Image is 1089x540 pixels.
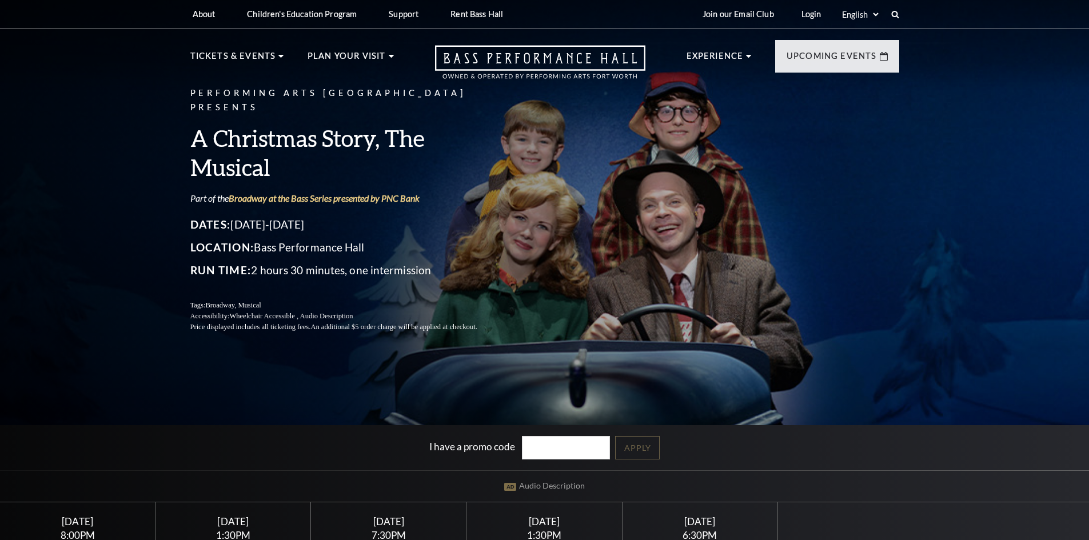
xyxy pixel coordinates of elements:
div: 6:30PM [636,530,764,540]
div: [DATE] [480,515,608,527]
p: About [193,9,216,19]
p: Accessibility: [190,311,505,322]
p: Plan Your Visit [308,49,386,70]
p: Bass Performance Hall [190,238,505,257]
div: [DATE] [169,515,297,527]
span: Wheelchair Accessible , Audio Description [229,312,353,320]
div: 7:30PM [325,530,453,540]
span: An additional $5 order charge will be applied at checkout. [310,323,477,331]
div: 1:30PM [480,530,608,540]
p: Performing Arts [GEOGRAPHIC_DATA] Presents [190,86,505,115]
p: Rent Bass Hall [450,9,503,19]
p: Support [389,9,418,19]
span: Run Time: [190,263,252,277]
p: Price displayed includes all ticketing fees. [190,322,505,333]
span: Location: [190,241,254,254]
span: Dates: [190,218,231,231]
p: [DATE]-[DATE] [190,215,505,234]
p: Tickets & Events [190,49,276,70]
p: Experience [687,49,744,70]
div: 1:30PM [169,530,297,540]
p: 2 hours 30 minutes, one intermission [190,261,505,279]
span: Broadway, Musical [205,301,261,309]
p: Upcoming Events [787,49,877,70]
h3: A Christmas Story, The Musical [190,123,505,182]
a: Broadway at the Bass Series presented by PNC Bank [229,193,420,203]
p: Part of the [190,192,505,205]
p: Tags: [190,300,505,311]
div: [DATE] [636,515,764,527]
select: Select: [840,9,880,20]
p: Children's Education Program [247,9,357,19]
div: [DATE] [14,515,142,527]
div: [DATE] [325,515,453,527]
div: 8:00PM [14,530,142,540]
label: I have a promo code [429,441,515,453]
